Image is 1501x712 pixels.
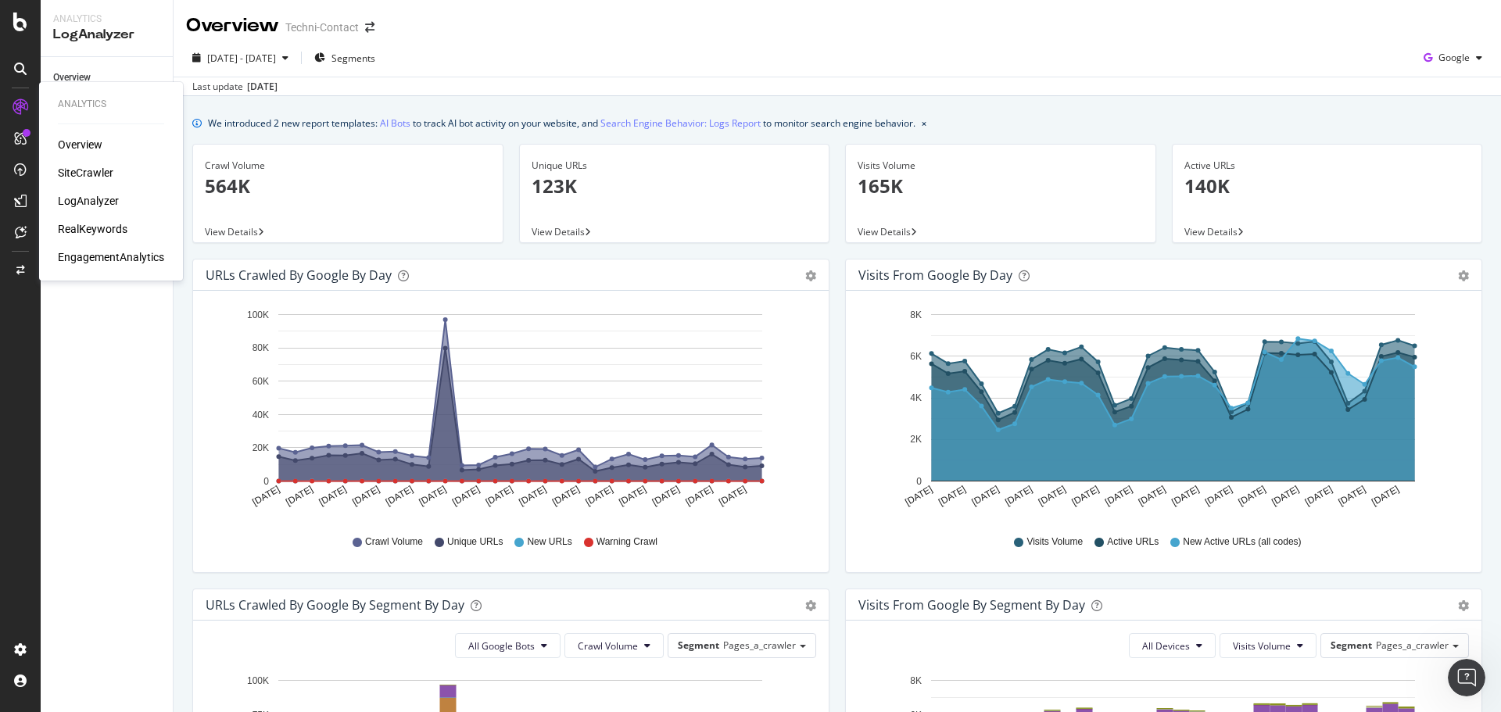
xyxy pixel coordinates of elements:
span: Visits Volume [1233,639,1291,653]
div: [DATE] [247,80,278,94]
text: [DATE] [417,484,448,508]
text: [DATE] [384,484,415,508]
div: info banner [192,115,1482,131]
text: [DATE] [617,484,648,508]
button: All Google Bots [455,633,561,658]
div: URLs Crawled by Google By Segment By Day [206,597,464,613]
p: 564K [205,173,491,199]
text: [DATE] [903,484,934,508]
p: 123K [532,173,818,199]
div: Visits from Google By Segment By Day [858,597,1085,613]
a: Overview [58,137,102,152]
span: Crawl Volume [365,535,423,549]
span: Pages_a_crawler [1376,639,1449,652]
span: Google [1438,51,1470,64]
text: [DATE] [250,484,281,508]
text: 4K [910,392,922,403]
div: Techni-Contact [285,20,359,35]
span: All Devices [1142,639,1190,653]
text: [DATE] [650,484,682,508]
div: Unique URLs [532,159,818,173]
text: 100K [247,309,269,320]
span: Active URLs [1107,535,1159,549]
text: [DATE] [1069,484,1101,508]
button: close banner [918,112,930,134]
text: [DATE] [717,484,748,508]
text: 40K [253,410,269,420]
button: All Devices [1129,633,1216,658]
a: SiteCrawler [58,165,113,181]
text: 100K [247,675,269,686]
span: Segment [1331,639,1372,652]
text: [DATE] [683,484,715,508]
button: Visits Volume [1220,633,1317,658]
text: [DATE] [1237,484,1268,508]
a: LogAnalyzer [58,193,119,209]
div: LogAnalyzer [53,26,160,44]
div: gear [805,600,816,611]
div: gear [1458,270,1469,281]
text: 2K [910,435,922,445]
div: Visits from Google by day [858,267,1012,283]
text: 8K [910,309,922,320]
text: 0 [916,476,922,487]
div: Analytics [58,98,164,111]
text: 80K [253,343,269,354]
button: Google [1417,45,1488,70]
div: Overview [53,70,91,86]
text: 20K [253,442,269,453]
svg: A chart. [206,303,811,521]
span: Warning Crawl [596,535,657,549]
a: AI Bots [380,115,410,131]
text: [DATE] [584,484,615,508]
div: Crawl Volume [205,159,491,173]
text: [DATE] [450,484,482,508]
text: [DATE] [484,484,515,508]
text: [DATE] [1037,484,1068,508]
div: gear [1458,600,1469,611]
div: gear [805,270,816,281]
span: New URLs [527,535,571,549]
span: Unique URLs [447,535,503,549]
span: Segment [678,639,719,652]
span: [DATE] - [DATE] [207,52,276,65]
p: 140K [1184,173,1471,199]
span: View Details [858,225,911,238]
span: Visits Volume [1026,535,1083,549]
p: 165K [858,173,1144,199]
text: [DATE] [1137,484,1168,508]
span: Crawl Volume [578,639,638,653]
span: View Details [1184,225,1238,238]
text: [DATE] [517,484,548,508]
text: [DATE] [1170,484,1201,508]
text: [DATE] [317,484,349,508]
a: Overview [53,70,162,86]
div: URLs Crawled by Google by day [206,267,392,283]
div: arrow-right-arrow-left [365,22,374,33]
span: Pages_a_crawler [723,639,796,652]
text: 6K [910,351,922,362]
text: [DATE] [550,484,582,508]
text: [DATE] [970,484,1001,508]
span: View Details [532,225,585,238]
span: All Google Bots [468,639,535,653]
button: Segments [308,45,382,70]
svg: A chart. [858,303,1463,521]
a: RealKeywords [58,221,127,237]
span: View Details [205,225,258,238]
text: [DATE] [1303,484,1334,508]
text: [DATE] [1370,484,1401,508]
span: New Active URLs (all codes) [1183,535,1301,549]
div: Last update [192,80,278,94]
button: Crawl Volume [564,633,664,658]
div: Overview [186,13,279,39]
div: Active URLs [1184,159,1471,173]
text: [DATE] [1270,484,1301,508]
text: [DATE] [284,484,315,508]
a: EngagementAnalytics [58,249,164,265]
